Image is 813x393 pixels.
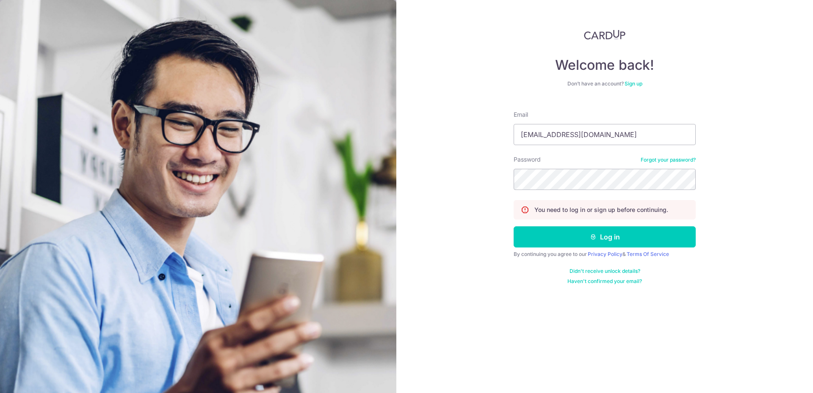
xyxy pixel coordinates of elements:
[570,268,640,275] a: Didn't receive unlock details?
[514,155,541,164] label: Password
[514,57,696,74] h4: Welcome back!
[514,80,696,87] div: Don’t have an account?
[514,226,696,247] button: Log in
[584,30,625,40] img: CardUp Logo
[625,80,642,87] a: Sign up
[627,251,669,257] a: Terms Of Service
[514,124,696,145] input: Enter your Email
[514,251,696,258] div: By continuing you agree to our &
[588,251,622,257] a: Privacy Policy
[567,278,642,285] a: Haven't confirmed your email?
[534,206,668,214] p: You need to log in or sign up before continuing.
[641,157,696,163] a: Forgot your password?
[514,110,528,119] label: Email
